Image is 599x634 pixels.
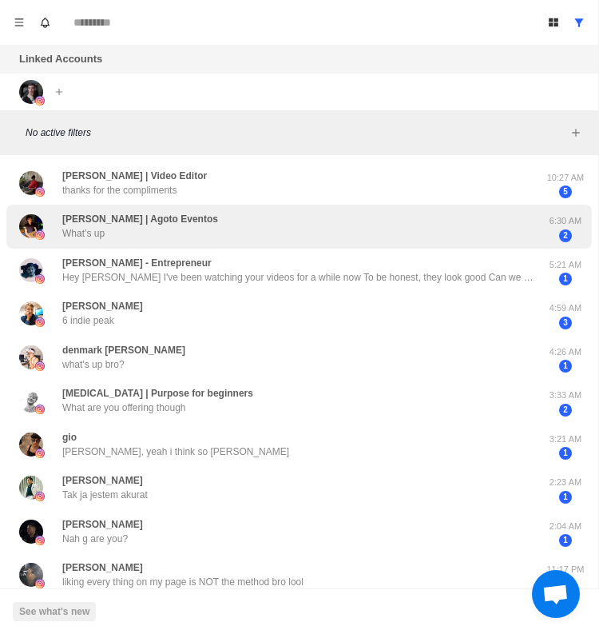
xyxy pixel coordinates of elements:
[35,449,45,458] img: picture
[545,389,585,402] p: 3:33 AM
[19,51,102,67] p: Linked Accounts
[19,389,43,413] img: picture
[559,229,572,242] span: 2
[62,256,212,270] p: [PERSON_NAME] - Entrepreneur
[545,345,585,359] p: 4:26 AM
[559,317,572,329] span: 3
[62,169,207,183] p: [PERSON_NAME] | Video Editor
[62,313,114,328] p: 6 indie peak
[559,491,572,504] span: 1
[62,560,143,575] p: [PERSON_NAME]
[19,345,43,369] img: picture
[62,517,143,532] p: [PERSON_NAME]
[35,536,45,545] img: picture
[50,82,69,102] button: Add account
[545,563,585,576] p: 11:17 PM
[35,230,45,240] img: picture
[19,476,43,500] img: picture
[62,488,148,502] p: Tak ja jestem akurat
[35,187,45,197] img: picture
[19,520,43,544] img: picture
[62,357,125,372] p: what's up bro?
[62,183,177,197] p: thanks for the compliments
[566,10,592,35] button: Show all conversations
[545,433,585,446] p: 3:21 AM
[559,447,572,460] span: 1
[35,405,45,414] img: picture
[19,80,43,104] img: picture
[62,575,303,589] p: liking every thing on my page is NOT the method bro lool
[62,445,289,459] p: [PERSON_NAME], yeah i think so [PERSON_NAME]
[62,270,534,285] p: Hey [PERSON_NAME] I've been watching your videos for a while now To be honest, they look good Can...
[62,212,218,226] p: [PERSON_NAME] | Agoto Eventos
[35,579,45,588] img: picture
[19,214,43,238] img: picture
[13,602,96,621] button: See what's new
[62,299,143,313] p: [PERSON_NAME]
[35,96,45,106] img: picture
[19,563,43,587] img: picture
[559,404,572,417] span: 2
[19,433,43,457] img: picture
[545,171,585,185] p: 10:27 AM
[35,317,45,327] img: picture
[566,123,585,142] button: Add filters
[545,214,585,228] p: 6:30 AM
[32,10,58,35] button: Notifications
[545,258,585,272] p: 5:21 AM
[545,476,585,489] p: 2:23 AM
[532,570,580,618] div: Open chat
[62,401,186,415] p: What are you offering though
[35,492,45,501] img: picture
[62,343,185,357] p: denmark [PERSON_NAME]
[541,10,566,35] button: Board View
[35,274,45,284] img: picture
[62,430,77,445] p: gio
[559,534,572,547] span: 1
[62,532,128,546] p: Nah g are you?
[6,10,32,35] button: Menu
[559,360,572,373] span: 1
[559,185,572,198] span: 5
[62,386,253,401] p: [MEDICAL_DATA] | Purpose for beginners
[545,301,585,315] p: 4:59 AM
[62,226,105,241] p: What’s up
[19,171,43,195] img: picture
[26,126,566,140] p: No active filters
[19,301,43,325] img: picture
[35,361,45,371] img: picture
[19,258,43,282] img: picture
[62,473,143,488] p: [PERSON_NAME]
[559,273,572,285] span: 1
[545,520,585,533] p: 2:04 AM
